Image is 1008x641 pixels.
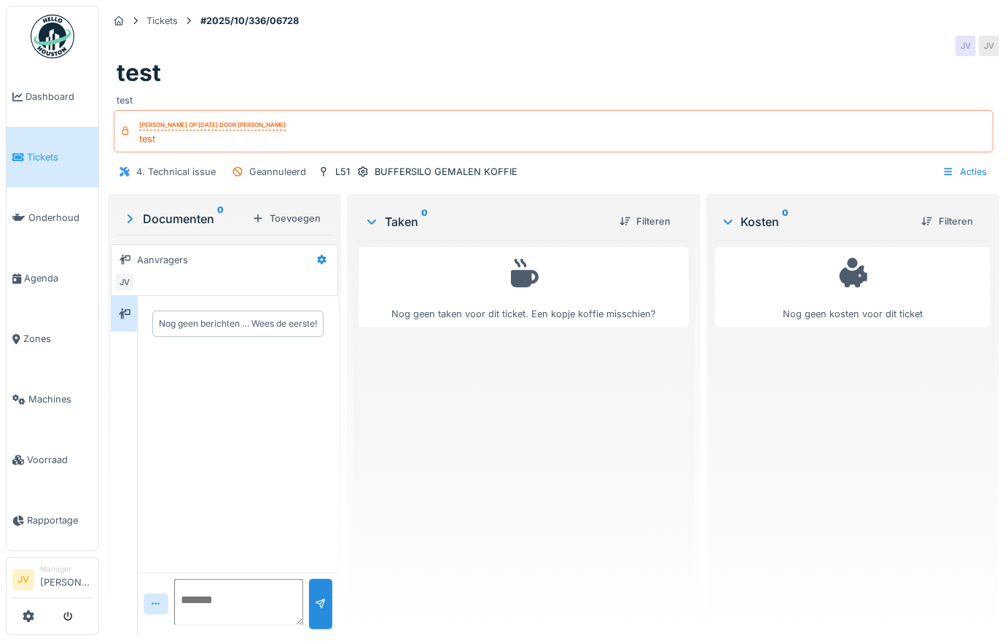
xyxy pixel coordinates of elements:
a: Rapportage [7,490,98,551]
div: Filteren [915,211,979,231]
div: Aanvragers [137,253,188,267]
div: Nog geen kosten voor dit ticket [724,254,981,322]
li: [PERSON_NAME] [40,564,93,595]
a: Voorraad [7,430,98,490]
div: test [117,88,991,107]
strong: #2025/10/336/06728 [195,14,305,28]
span: Onderhoud [28,211,93,225]
span: Agenda [24,271,93,285]
a: Dashboard [7,66,98,127]
a: Machines [7,369,98,430]
div: JV [979,36,999,56]
div: JV [114,272,135,292]
sup: 0 [421,213,428,230]
span: Rapportage [27,513,93,527]
sup: 0 [783,213,789,230]
img: Badge_color-CXgf-gQk.svg [31,15,74,58]
div: L51 [335,165,350,179]
span: Machines [28,392,93,406]
div: Filteren [614,211,677,231]
span: Dashboard [26,90,93,104]
a: Onderhoud [7,187,98,248]
h1: test [117,59,161,87]
div: [PERSON_NAME] op [DATE] door [PERSON_NAME] [139,120,286,131]
div: Nog geen berichten … Wees de eerste! [159,317,317,330]
div: Taken [364,213,607,230]
div: 4. Technical issue [136,165,216,179]
a: JV Manager[PERSON_NAME] [12,564,93,599]
a: Tickets [7,127,98,187]
span: Voorraad [27,453,93,467]
div: Acties [936,161,993,182]
div: JV [956,36,976,56]
div: Manager [40,564,93,575]
span: Zones [23,332,93,346]
div: BUFFERSILO GEMALEN KOFFIE [375,165,517,179]
a: Agenda [7,248,98,308]
div: Geannuleerd [249,165,306,179]
div: test [139,132,286,146]
sup: 0 [217,210,224,228]
a: Zones [7,308,98,369]
div: Toevoegen [246,209,327,228]
div: Tickets [146,14,178,28]
div: Nog geen taken voor dit ticket. Een kopje koffie misschien? [368,254,679,322]
div: Kosten [721,213,910,230]
div: Documenten [122,210,246,228]
li: JV [12,569,34,591]
span: Tickets [27,150,93,164]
